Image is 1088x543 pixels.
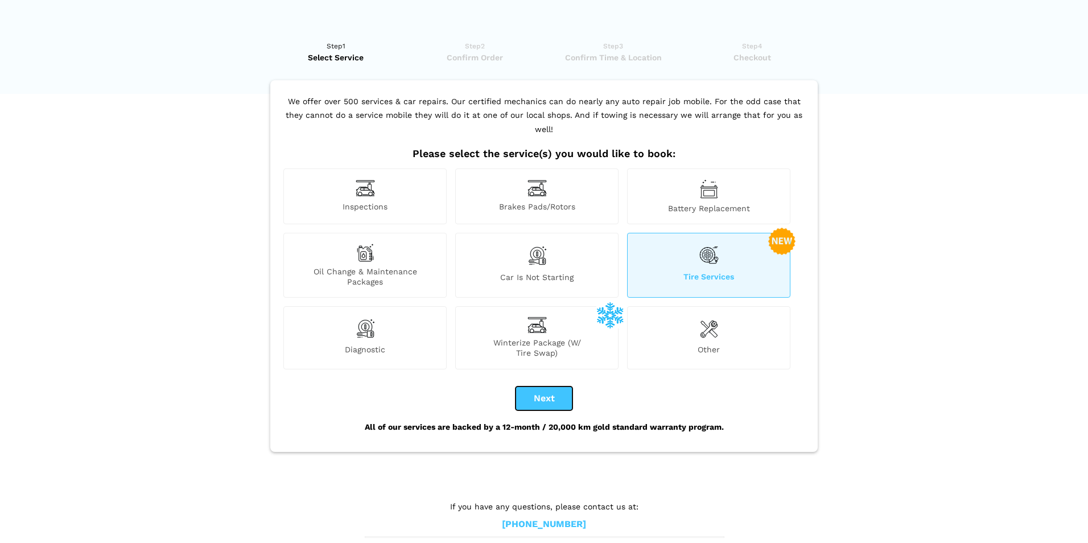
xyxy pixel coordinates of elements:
[628,271,790,287] span: Tire Services
[628,203,790,213] span: Battery Replacement
[270,40,402,63] a: Step1
[365,500,723,513] p: If you have any questions, please contact us at:
[409,40,541,63] a: Step2
[284,266,446,287] span: Oil Change & Maintenance Packages
[686,40,818,63] a: Step4
[547,52,679,63] span: Confirm Time & Location
[456,338,618,358] span: Winterize Package (W/ Tire Swap)
[281,410,807,443] div: All of our services are backed by a 12-month / 20,000 km gold standard warranty program.
[409,52,541,63] span: Confirm Order
[456,272,618,287] span: Car is not starting
[686,52,818,63] span: Checkout
[768,228,796,255] img: new-badge-2-48.png
[547,40,679,63] a: Step3
[596,301,624,328] img: winterize-icon_1.png
[270,52,402,63] span: Select Service
[284,201,446,213] span: Inspections
[516,386,572,410] button: Next
[284,344,446,358] span: Diagnostic
[456,201,618,213] span: Brakes Pads/Rotors
[628,344,790,358] span: Other
[502,519,586,530] a: [PHONE_NUMBER]
[281,147,807,160] h2: Please select the service(s) you would like to book:
[281,94,807,148] p: We offer over 500 services & car repairs. Our certified mechanics can do nearly any auto repair j...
